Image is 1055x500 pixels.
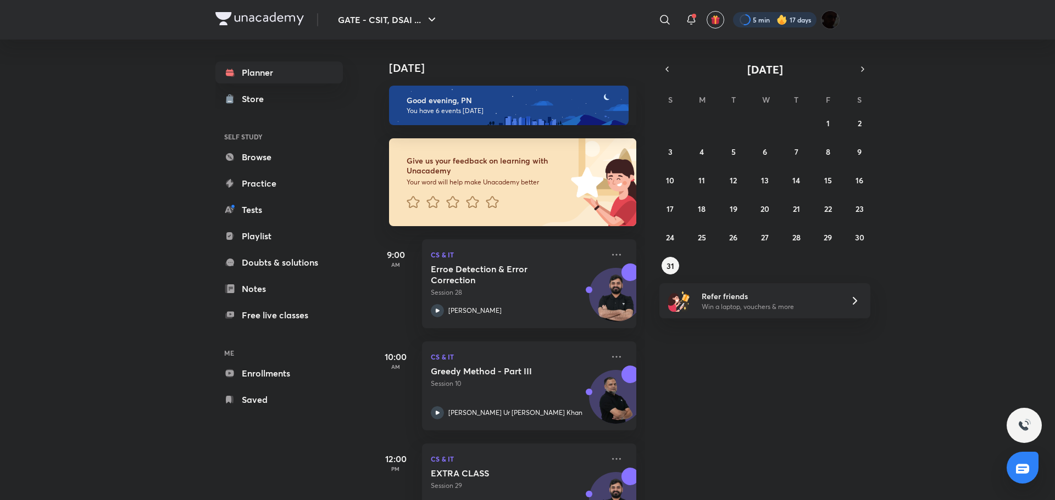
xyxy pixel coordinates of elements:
[666,175,674,186] abbr: August 10, 2025
[590,376,642,429] img: Avatar
[215,12,304,25] img: Company Logo
[729,232,737,243] abbr: August 26, 2025
[431,468,568,479] h5: EXTRA CLASS
[215,199,343,221] a: Tests
[760,204,769,214] abbr: August 20, 2025
[374,452,418,465] h5: 12:00
[668,147,673,157] abbr: August 3, 2025
[662,171,679,189] button: August 10, 2025
[824,232,832,243] abbr: August 29, 2025
[787,228,805,246] button: August 28, 2025
[374,261,418,268] p: AM
[787,143,805,160] button: August 7, 2025
[826,147,830,157] abbr: August 8, 2025
[851,114,868,132] button: August 2, 2025
[851,143,868,160] button: August 9, 2025
[858,118,862,128] abbr: August 2, 2025
[407,156,567,176] h6: Give us your feedback on learning with Unacademy
[215,127,343,146] h6: SELF STUDY
[698,175,705,186] abbr: August 11, 2025
[374,248,418,261] h5: 9:00
[215,88,343,110] a: Store
[794,94,798,105] abbr: Thursday
[662,228,679,246] button: August 24, 2025
[821,10,840,29] img: PN Pandey
[698,204,706,214] abbr: August 18, 2025
[407,178,567,187] p: Your word will help make Unacademy better
[725,200,742,217] button: August 19, 2025
[792,175,800,186] abbr: August 14, 2025
[702,290,837,302] h6: Refer friends
[374,363,418,370] p: AM
[215,172,343,194] a: Practice
[756,171,774,189] button: August 13, 2025
[756,200,774,217] button: August 20, 2025
[725,228,742,246] button: August 26, 2025
[856,175,863,186] abbr: August 16, 2025
[819,200,837,217] button: August 22, 2025
[215,61,343,83] a: Planner
[730,175,737,186] abbr: August 12, 2025
[699,147,704,157] abbr: August 4, 2025
[851,200,868,217] button: August 23, 2025
[776,14,787,25] img: streak
[851,171,868,189] button: August 16, 2025
[215,362,343,384] a: Enrollments
[431,481,603,491] p: Session 29
[826,118,830,128] abbr: August 1, 2025
[666,232,674,243] abbr: August 24, 2025
[725,171,742,189] button: August 12, 2025
[756,143,774,160] button: August 6, 2025
[792,232,801,243] abbr: August 28, 2025
[856,204,864,214] abbr: August 23, 2025
[667,204,674,214] abbr: August 17, 2025
[826,94,830,105] abbr: Friday
[793,204,800,214] abbr: August 21, 2025
[668,290,690,312] img: referral
[756,228,774,246] button: August 27, 2025
[215,12,304,28] a: Company Logo
[702,302,837,312] p: Win a laptop, vouchers & more
[731,94,736,105] abbr: Tuesday
[215,304,343,326] a: Free live classes
[761,175,769,186] abbr: August 13, 2025
[725,143,742,160] button: August 5, 2025
[662,200,679,217] button: August 17, 2025
[668,94,673,105] abbr: Sunday
[662,257,679,274] button: August 31, 2025
[215,146,343,168] a: Browse
[699,94,706,105] abbr: Monday
[819,114,837,132] button: August 1, 2025
[407,95,619,105] h6: Good evening, PN
[215,225,343,247] a: Playlist
[431,452,603,465] p: CS & IT
[795,147,798,157] abbr: August 7, 2025
[693,228,710,246] button: August 25, 2025
[698,232,706,243] abbr: August 25, 2025
[675,61,855,77] button: [DATE]
[242,92,270,105] div: Store
[693,143,710,160] button: August 4, 2025
[730,204,737,214] abbr: August 19, 2025
[855,232,864,243] abbr: August 30, 2025
[851,228,868,246] button: August 30, 2025
[693,200,710,217] button: August 18, 2025
[431,379,603,389] p: Session 10
[857,94,862,105] abbr: Saturday
[407,106,619,115] p: You have 6 events [DATE]
[787,200,805,217] button: August 21, 2025
[590,274,642,327] img: Avatar
[762,94,770,105] abbr: Wednesday
[431,248,603,261] p: CS & IT
[662,143,679,160] button: August 3, 2025
[534,138,636,226] img: feedback_image
[787,171,805,189] button: August 14, 2025
[667,261,674,271] abbr: August 31, 2025
[824,175,832,186] abbr: August 15, 2025
[819,171,837,189] button: August 15, 2025
[215,251,343,273] a: Doubts & solutions
[448,306,502,316] p: [PERSON_NAME]
[731,147,736,157] abbr: August 5, 2025
[431,366,568,377] h5: Greedy Method - Part III
[215,344,343,362] h6: ME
